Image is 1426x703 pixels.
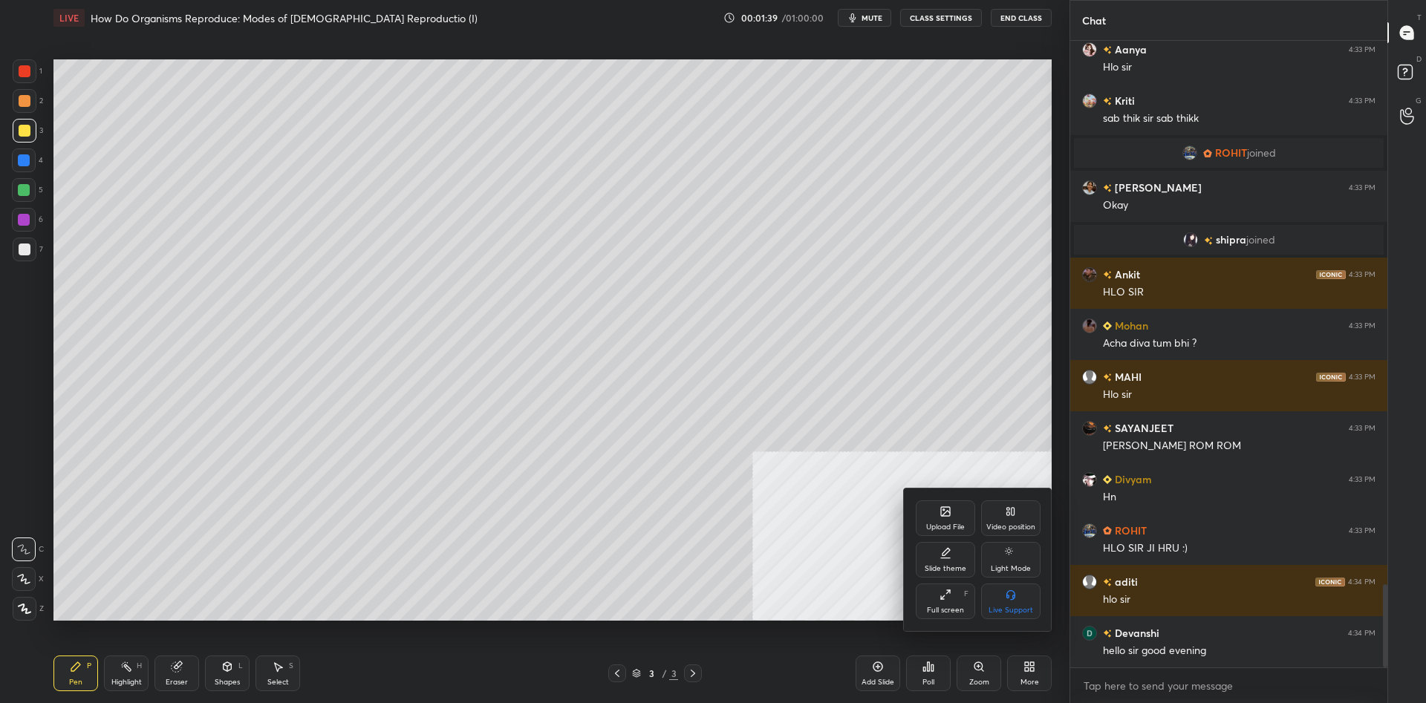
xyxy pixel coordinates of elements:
div: Video position [986,523,1035,531]
div: Light Mode [991,565,1031,572]
div: F [964,590,968,598]
div: Full screen [927,606,964,614]
div: Slide theme [925,565,966,572]
div: Live Support [989,606,1033,614]
div: Upload File [926,523,965,531]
